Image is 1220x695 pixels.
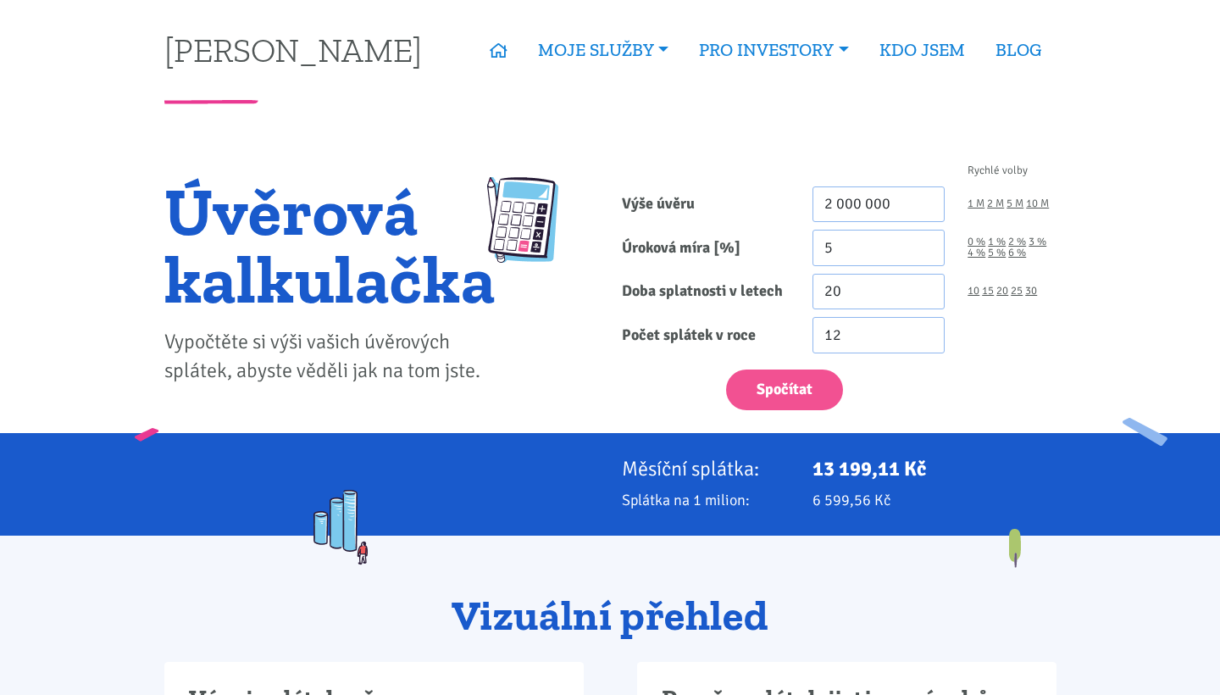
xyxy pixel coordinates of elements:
a: 10 M [1026,198,1049,209]
button: Spočítat [726,370,843,411]
a: 1 % [988,236,1006,247]
a: 30 [1025,286,1037,297]
a: 2 M [987,198,1004,209]
a: 4 % [968,247,985,259]
a: [PERSON_NAME] [164,33,422,66]
p: Splátka na 1 milion: [622,488,790,512]
a: MOJE SLUŽBY [523,31,684,69]
p: 6 599,56 Kč [812,488,1056,512]
h2: Vizuální přehled [164,593,1056,639]
a: 15 [982,286,994,297]
a: 5 M [1006,198,1023,209]
a: 1 M [968,198,984,209]
label: Počet splátek v roce [610,317,801,353]
a: 3 % [1029,236,1046,247]
label: Výše úvěru [610,186,801,223]
a: KDO JSEM [864,31,980,69]
a: 5 % [988,247,1006,259]
a: BLOG [980,31,1056,69]
span: Rychlé volby [968,165,1028,176]
a: 2 % [1008,236,1026,247]
h1: Úvěrová kalkulačka [164,177,496,313]
a: 20 [996,286,1008,297]
a: PRO INVESTORY [684,31,863,69]
a: 0 % [968,236,985,247]
label: Doba splatnosti v letech [610,274,801,310]
p: 13 199,11 Kč [812,457,1056,481]
a: 10 [968,286,979,297]
a: 25 [1011,286,1023,297]
a: 6 % [1008,247,1026,259]
label: Úroková míra [%] [610,230,801,266]
p: Vypočtěte si výši vašich úvěrových splátek, abyste věděli jak na tom jste. [164,328,496,386]
p: Měsíční splátka: [622,457,790,481]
